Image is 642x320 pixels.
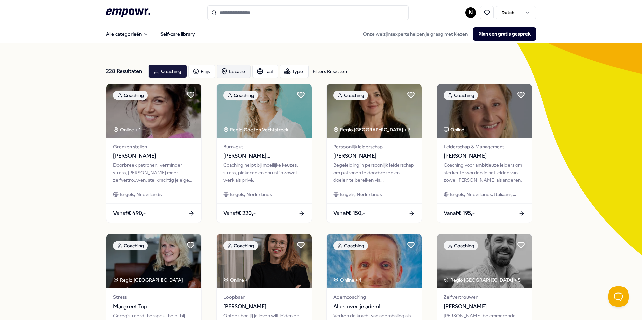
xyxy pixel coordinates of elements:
[207,5,409,20] input: Search for products, categories or subcategories
[444,302,525,311] span: [PERSON_NAME]
[437,234,532,288] img: package image
[223,293,305,301] span: Loopbaan
[113,152,195,160] span: [PERSON_NAME]
[113,302,195,311] span: Margreet Top
[473,27,536,41] button: Plan een gratis gesprek
[333,91,368,100] div: Coaching
[148,65,187,78] button: Coaching
[113,143,195,150] span: Grenzen stellen
[223,241,258,250] div: Coaching
[333,143,415,150] span: Persoonlijk leiderschap
[106,234,201,288] img: package image
[444,126,464,134] div: Online
[155,27,200,41] a: Self-care library
[223,302,305,311] span: [PERSON_NAME]
[223,126,289,134] div: Regio Gooi en Vechtstreek
[444,143,525,150] span: Leiderschap & Management
[113,241,148,250] div: Coaching
[230,191,272,198] span: Engels, Nederlands
[223,161,305,184] div: Coaching helpt bij moeilijke keuzes, stress, piekeren en onrust in zowel werk als privé.
[333,302,415,311] span: Alles over je adem!
[113,209,146,218] span: Vanaf € 490,-
[327,84,422,138] img: package image
[217,84,312,138] img: package image
[106,65,143,78] div: 228 Resultaten
[120,191,162,198] span: Engels, Nederlands
[444,152,525,160] span: [PERSON_NAME]
[333,276,361,284] div: Online + 1
[216,84,312,223] a: package imageCoachingRegio Gooi en Vechtstreek Burn-out[PERSON_NAME][GEOGRAPHIC_DATA]Coaching hel...
[223,276,251,284] div: Online + 1
[113,91,148,100] div: Coaching
[333,126,411,134] div: Regio [GEOGRAPHIC_DATA] + 3
[106,84,202,223] a: package imageCoachingOnline + 1Grenzen stellen[PERSON_NAME]Doorbreek patronen, verminder stress, ...
[217,234,312,288] img: package image
[444,276,521,284] div: Regio [GEOGRAPHIC_DATA] + 5
[465,7,476,18] button: N
[326,84,422,223] a: package imageCoachingRegio [GEOGRAPHIC_DATA] + 3Persoonlijk leiderschap[PERSON_NAME]Begeleiding i...
[223,209,256,218] span: Vanaf € 220,-
[450,191,525,198] span: Engels, Nederlands, Italiaans, Zweeds
[113,161,195,184] div: Doorbreek patronen, verminder stress, [PERSON_NAME] meer zelfvertrouwen, stel krachtig je eigen g...
[113,276,184,284] div: Regio [GEOGRAPHIC_DATA]
[358,27,536,41] div: Onze welzijnsexperts helpen je graag met kiezen
[217,65,251,78] button: Locatie
[444,241,478,250] div: Coaching
[444,209,475,218] span: Vanaf € 195,-
[333,241,368,250] div: Coaching
[223,143,305,150] span: Burn-out
[223,91,258,100] div: Coaching
[223,152,305,160] span: [PERSON_NAME][GEOGRAPHIC_DATA]
[106,84,201,138] img: package image
[113,293,195,301] span: Stress
[340,191,382,198] span: Engels, Nederlands
[333,152,415,160] span: [PERSON_NAME]
[252,65,278,78] button: Taal
[101,27,200,41] nav: Main
[444,293,525,301] span: Zelfvertrouwen
[113,126,141,134] div: Online + 1
[313,68,347,75] div: Filters Resetten
[188,65,215,78] button: Prijs
[437,84,532,138] img: package image
[280,65,309,78] button: Type
[327,234,422,288] img: package image
[608,286,629,307] iframe: Help Scout Beacon - Open
[333,293,415,301] span: Ademcoaching
[444,161,525,184] div: Coaching voor ambitieuze leiders om sterker te worden in het leiden van zowel [PERSON_NAME] als a...
[333,209,365,218] span: Vanaf € 150,-
[333,161,415,184] div: Begeleiding in persoonlijk leiderschap om patronen te doorbreken en doelen te bereiken via bewust...
[437,84,532,223] a: package imageCoachingOnlineLeiderschap & Management[PERSON_NAME]Coaching voor ambitieuze leiders ...
[444,91,478,100] div: Coaching
[101,27,154,41] button: Alle categorieën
